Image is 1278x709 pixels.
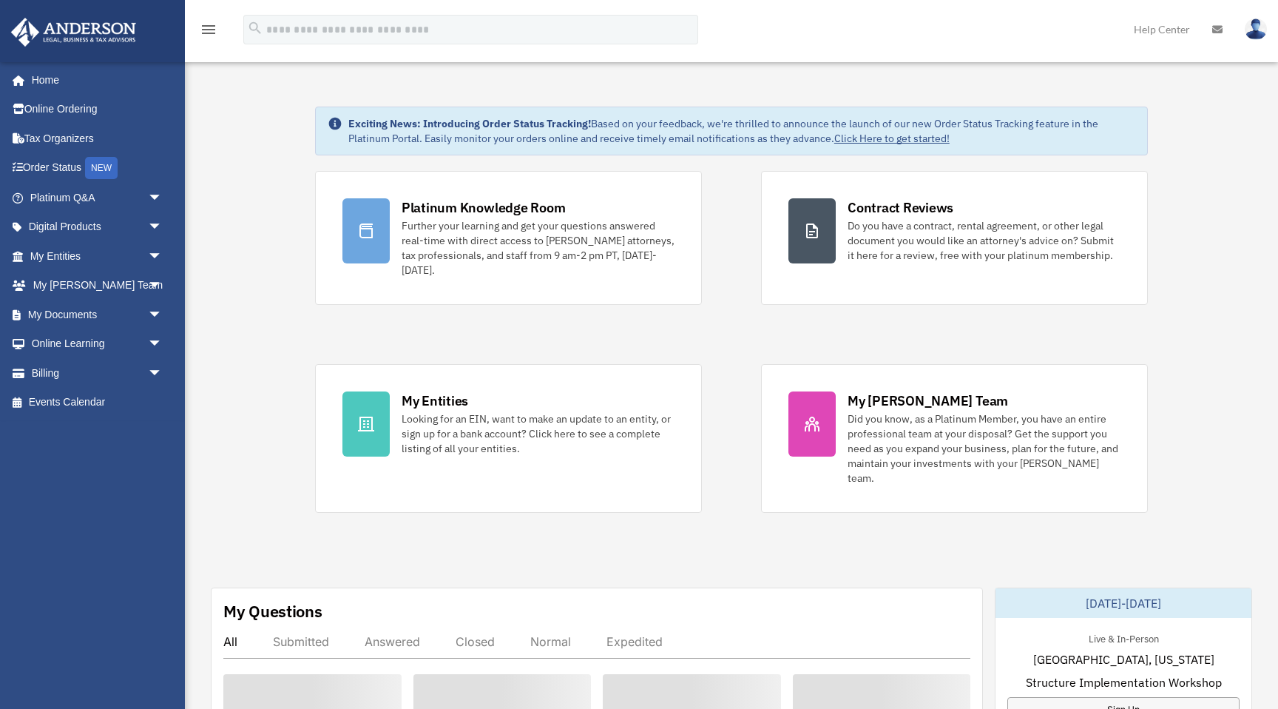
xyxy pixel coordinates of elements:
a: menu [200,26,217,38]
div: NEW [85,157,118,179]
span: Structure Implementation Workshop [1026,673,1222,691]
span: arrow_drop_down [148,358,177,389]
div: [DATE]-[DATE] [995,588,1251,618]
span: arrow_drop_down [148,300,177,330]
div: My [PERSON_NAME] Team [848,392,1008,410]
a: Online Learningarrow_drop_down [10,329,185,359]
span: arrow_drop_down [148,271,177,301]
div: Further your learning and get your questions answered real-time with direct access to [PERSON_NAM... [402,218,674,278]
strong: Exciting News: Introducing Order Status Tracking! [348,117,591,130]
a: Billingarrow_drop_down [10,358,185,388]
a: Platinum Knowledge Room Further your learning and get your questions answered real-time with dire... [315,171,702,305]
div: Based on your feedback, we're thrilled to announce the launch of our new Order Status Tracking fe... [348,116,1135,146]
i: search [247,20,263,36]
img: User Pic [1245,19,1267,40]
div: Answered [365,634,420,649]
a: Order StatusNEW [10,153,185,184]
div: Normal [530,634,571,649]
i: menu [200,21,217,38]
div: Looking for an EIN, want to make an update to an entity, or sign up for a bank account? Click her... [402,411,674,456]
a: My Documentsarrow_drop_down [10,300,185,329]
a: Digital Productsarrow_drop_down [10,212,185,242]
a: Online Ordering [10,95,185,124]
a: My Entitiesarrow_drop_down [10,241,185,271]
span: [GEOGRAPHIC_DATA], [US_STATE] [1033,651,1214,668]
a: Platinum Q&Aarrow_drop_down [10,183,185,212]
span: arrow_drop_down [148,212,177,243]
div: Submitted [273,634,329,649]
div: Expedited [606,634,663,649]
a: My Entities Looking for an EIN, want to make an update to an entity, or sign up for a bank accoun... [315,364,702,513]
a: My [PERSON_NAME] Team Did you know, as a Platinum Member, you have an entire professional team at... [761,364,1148,513]
a: Home [10,65,177,95]
div: Closed [456,634,495,649]
a: Events Calendar [10,388,185,417]
div: All [223,634,237,649]
div: Do you have a contract, rental agreement, or other legal document you would like an attorney's ad... [848,218,1120,263]
a: My [PERSON_NAME] Teamarrow_drop_down [10,271,185,300]
div: Live & In-Person [1077,630,1171,645]
div: My Questions [223,600,322,622]
a: Click Here to get started! [834,132,950,145]
img: Anderson Advisors Platinum Portal [7,18,141,47]
div: Contract Reviews [848,198,953,217]
div: My Entities [402,392,468,410]
div: Platinum Knowledge Room [402,198,566,217]
span: arrow_drop_down [148,183,177,213]
a: Contract Reviews Do you have a contract, rental agreement, or other legal document you would like... [761,171,1148,305]
div: Did you know, as a Platinum Member, you have an entire professional team at your disposal? Get th... [848,411,1120,485]
span: arrow_drop_down [148,329,177,360]
a: Tax Organizers [10,124,185,153]
span: arrow_drop_down [148,241,177,272]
